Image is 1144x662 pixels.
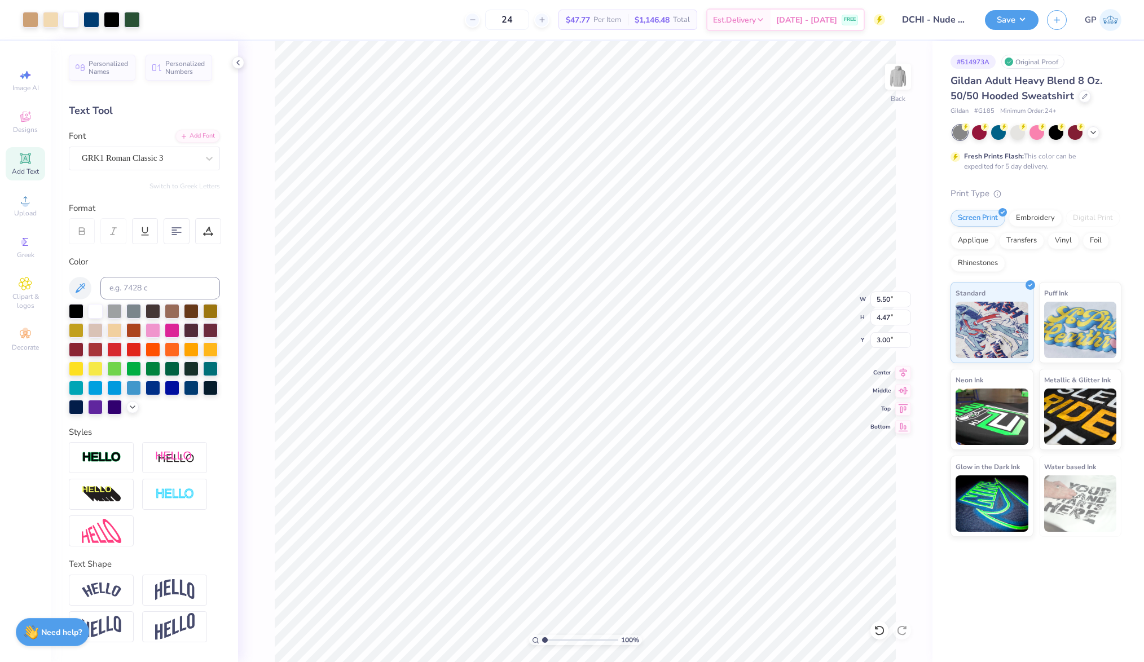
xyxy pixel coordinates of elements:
img: Puff Ink [1044,302,1117,358]
img: Back [887,65,909,88]
span: Water based Ink [1044,461,1096,473]
a: GP [1085,9,1121,31]
label: Font [69,130,86,143]
img: Shadow [155,451,195,465]
strong: Need help? [41,627,82,638]
strong: Fresh Prints Flash: [964,152,1024,161]
span: Decorate [12,343,39,352]
img: Metallic & Glitter Ink [1044,389,1117,445]
span: Total [673,14,690,26]
div: Add Font [175,130,220,143]
img: Negative Space [155,488,195,501]
img: Flag [82,616,121,638]
span: Neon Ink [956,374,983,386]
span: Per Item [593,14,621,26]
span: Personalized Numbers [165,60,205,76]
div: Screen Print [951,210,1005,227]
span: Glow in the Dark Ink [956,461,1020,473]
div: Styles [69,426,220,439]
span: Gildan [951,107,969,116]
span: Top [870,405,891,413]
span: Center [870,369,891,377]
span: Puff Ink [1044,287,1068,299]
input: Untitled Design [894,8,976,31]
span: Middle [870,387,891,395]
input: – – [485,10,529,30]
span: Image AI [12,83,39,92]
div: Transfers [999,232,1044,249]
span: Standard [956,287,985,299]
span: Add Text [12,167,39,176]
img: Arch [155,579,195,601]
div: Original Proof [1001,55,1064,69]
button: Save [985,10,1039,30]
span: Upload [14,209,37,218]
div: # 514973A [951,55,996,69]
div: Embroidery [1009,210,1062,227]
img: Stroke [82,451,121,464]
span: $1,146.48 [635,14,670,26]
span: Bottom [870,423,891,431]
span: Designs [13,125,38,134]
span: 100 % [621,635,639,645]
img: Standard [956,302,1028,358]
button: Switch to Greek Letters [149,182,220,191]
div: Applique [951,232,996,249]
span: FREE [844,16,856,24]
span: [DATE] - [DATE] [776,14,837,26]
div: Vinyl [1048,232,1079,249]
img: Gene Padilla [1099,9,1121,31]
div: Print Type [951,187,1121,200]
span: Clipart & logos [6,292,45,310]
img: Rise [155,613,195,641]
span: Greek [17,250,34,259]
img: 3d Illusion [82,486,121,504]
img: Free Distort [82,519,121,543]
div: Text Tool [69,103,220,118]
span: Est. Delivery [713,14,756,26]
div: Back [891,94,905,104]
img: Arc [82,582,121,598]
span: GP [1085,14,1097,27]
img: Water based Ink [1044,475,1117,532]
div: Format [69,202,221,215]
span: Minimum Order: 24 + [1000,107,1057,116]
div: Color [69,255,220,268]
div: Digital Print [1066,210,1120,227]
span: # G185 [974,107,995,116]
div: This color can be expedited for 5 day delivery. [964,151,1103,171]
img: Glow in the Dark Ink [956,475,1028,532]
input: e.g. 7428 c [100,277,220,299]
span: $47.77 [566,14,590,26]
span: Metallic & Glitter Ink [1044,374,1111,386]
img: Neon Ink [956,389,1028,445]
div: Rhinestones [951,255,1005,272]
div: Text Shape [69,558,220,571]
span: Gildan Adult Heavy Blend 8 Oz. 50/50 Hooded Sweatshirt [951,74,1102,103]
div: Foil [1083,232,1109,249]
span: Personalized Names [89,60,129,76]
